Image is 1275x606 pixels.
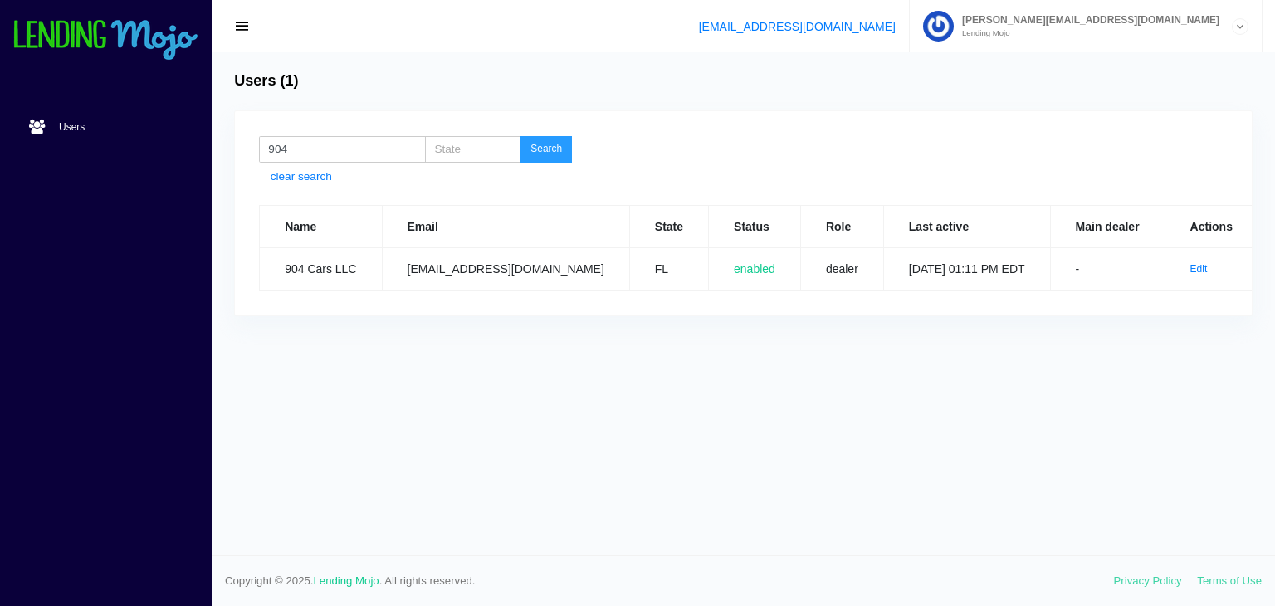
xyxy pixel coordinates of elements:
span: enabled [734,262,775,276]
input: State [425,136,521,163]
a: [EMAIL_ADDRESS][DOMAIN_NAME] [699,20,896,33]
td: - [1050,248,1165,291]
span: Copyright © 2025. . All rights reserved. [225,573,1114,589]
a: Privacy Policy [1114,574,1182,587]
th: Email [382,206,629,248]
td: FL [629,248,708,291]
span: Users [59,122,85,132]
a: clear search [271,169,332,185]
th: Actions [1165,206,1258,248]
th: State [629,206,708,248]
th: Status [709,206,801,248]
th: Role [800,206,883,248]
input: Search name/email [259,136,426,163]
a: Lending Mojo [314,574,379,587]
span: [PERSON_NAME][EMAIL_ADDRESS][DOMAIN_NAME] [954,15,1219,25]
button: Search [520,136,572,163]
img: Profile image [923,11,954,42]
td: dealer [800,248,883,291]
th: Name [260,206,382,248]
td: 904 Cars LLC [260,248,382,291]
small: Lending Mojo [954,29,1219,37]
a: Terms of Use [1197,574,1262,587]
a: Edit [1190,263,1208,275]
img: logo-small.png [12,20,199,61]
td: [EMAIL_ADDRESS][DOMAIN_NAME] [382,248,629,291]
h4: Users (1) [234,72,298,90]
td: [DATE] 01:11 PM EDT [883,248,1050,291]
th: Last active [883,206,1050,248]
th: Main dealer [1050,206,1165,248]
